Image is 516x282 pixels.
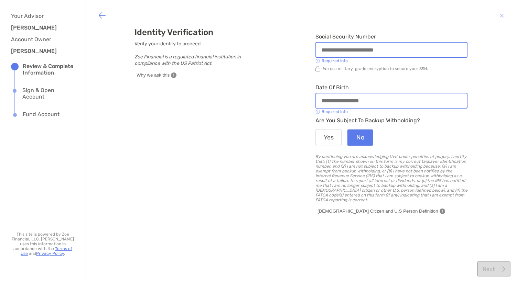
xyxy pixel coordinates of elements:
[21,246,72,256] a: Terms of Use
[135,27,251,37] h3: Identity Verification
[135,72,179,79] button: Why we ask this
[22,87,75,100] div: Sign & Open Account
[23,63,75,76] div: Review & Complete Information
[98,11,106,20] img: button icon
[500,11,504,20] img: button icon
[315,66,320,71] img: icon lock
[11,24,66,31] h3: [PERSON_NAME]
[315,59,320,63] img: info icon
[315,115,420,124] label: Are you subject to backup withholding?
[11,48,66,54] h3: [PERSON_NAME]
[316,47,467,53] input: Social Security Number
[315,84,467,91] span: Date of Birth
[315,208,447,215] button: [DEMOGRAPHIC_DATA] Citizen and U.S Person Definition
[315,110,320,114] img: info icon
[137,72,170,78] span: Why we ask this
[135,41,251,67] p: Verify your identity to proceed.
[315,154,467,202] p: By continuing you are acknowledging that under penalties of perjury, I certify that: (1) The numb...
[315,33,467,40] span: Social Security Number
[36,251,64,256] a: Privacy Policy
[347,129,373,146] button: No
[315,109,348,114] div: Required Info
[23,111,60,119] div: Fund Account
[315,58,348,63] div: Required Info
[316,98,467,104] input: Date of Birth
[318,208,438,214] span: [DEMOGRAPHIC_DATA] Citizen and U.S Person Definition
[11,232,75,256] p: This site is powered by Zoe Financial, LLC. [PERSON_NAME] uses this information in accordance wit...
[11,36,69,43] h4: Account Owner
[135,54,241,66] i: Zoe Financial is a regulated financial institution in compliance with the US Patriot Act.
[11,13,69,19] h4: Your Advisor
[323,66,428,71] span: We use military-grade encryption to secure your SSN.
[315,129,342,146] button: Yes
